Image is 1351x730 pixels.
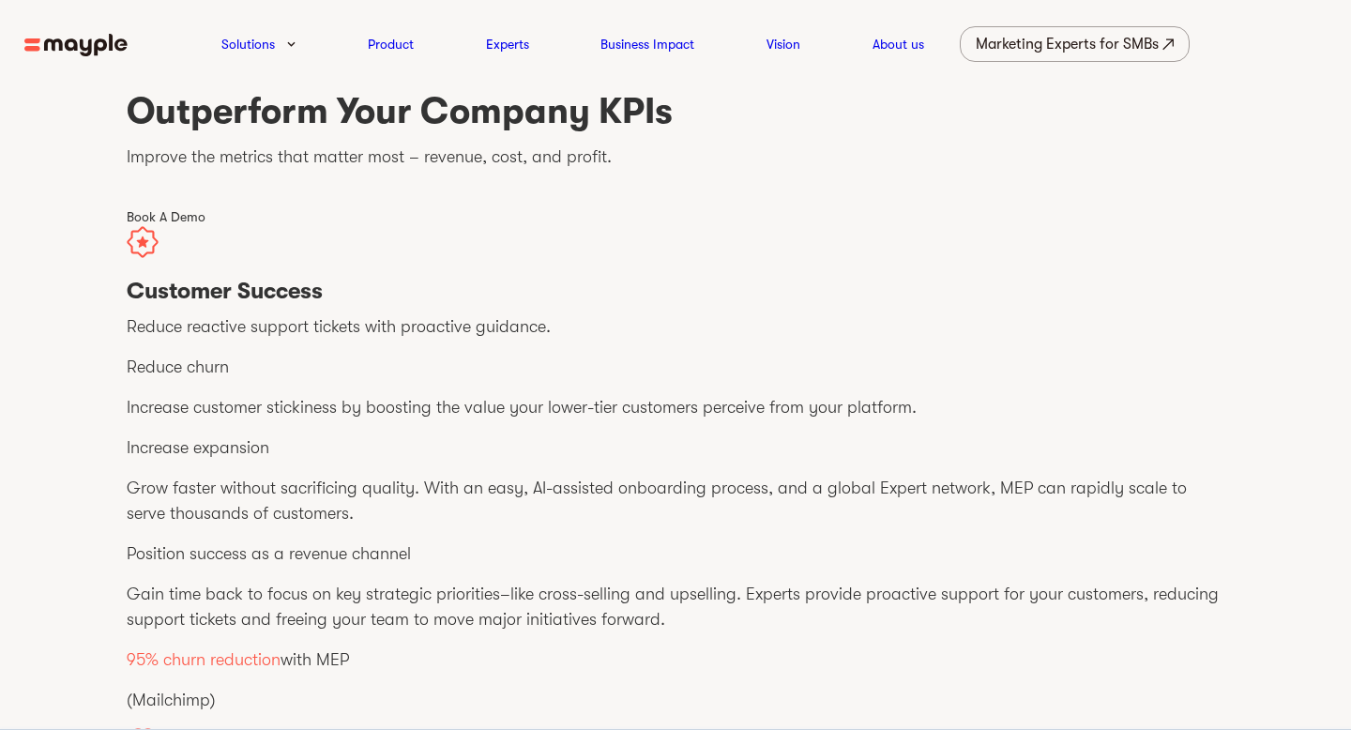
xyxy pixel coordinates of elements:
[767,33,800,55] a: Vision
[873,33,924,55] a: About us
[127,226,159,258] img: customer-success
[486,33,529,55] a: Experts
[127,207,1224,226] div: Book A Demo
[127,355,1224,380] p: Reduce churn
[221,33,275,55] a: Solutions
[127,277,1224,305] h3: Customer Success
[600,33,694,55] a: Business Impact
[127,395,1224,420] p: Increase customer stickiness by boosting the value your lower-tier customers perceive from your p...
[127,647,1224,673] p: with MEP
[24,34,128,57] img: mayple-logo
[976,31,1159,57] div: Marketing Experts for SMBs
[127,144,1224,170] p: Improve the metrics that matter most – revenue, cost, and profit.
[127,582,1224,632] p: Gain time back to focus on key strategic priorities–like cross-selling and upselling. Experts pro...
[127,476,1224,526] p: Grow faster without sacrificing quality. With an easy, AI-assisted onboarding process, and a glob...
[127,541,1224,567] p: Position success as a revenue channel
[287,41,296,47] img: arrow-down
[127,435,1224,461] p: Increase expansion
[368,33,414,55] a: Product
[127,314,1224,340] p: Reduce reactive support tickets with proactive guidance.
[127,688,1224,713] p: (Mailchimp)
[960,26,1190,62] a: Marketing Experts for SMBs
[127,88,1224,134] h1: Outperform Your Company KPIs
[127,650,281,669] span: 95% churn reduction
